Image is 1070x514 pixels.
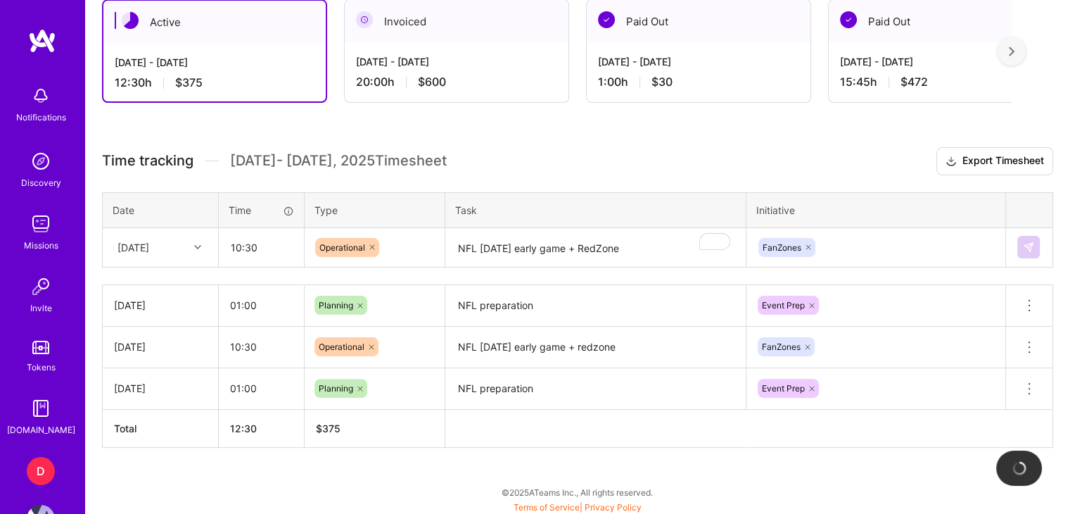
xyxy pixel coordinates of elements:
[418,75,446,89] span: $600
[447,328,744,367] textarea: NFL [DATE] early game + redzone
[936,147,1053,175] button: Export Timesheet
[762,341,801,352] span: FanZones
[219,328,304,365] input: HH:MM
[114,381,207,396] div: [DATE]
[30,301,52,315] div: Invite
[219,287,304,324] input: HH:MM
[356,54,557,69] div: [DATE] - [DATE]
[230,152,447,170] span: [DATE] - [DATE] , 2025 Timesheet
[27,360,56,375] div: Tokens
[117,240,149,255] div: [DATE]
[7,422,75,437] div: [DOMAIN_NAME]
[316,422,340,434] span: $ 375
[27,82,55,110] img: bell
[756,203,995,218] div: Initiative
[319,242,365,253] span: Operational
[514,502,580,513] a: Terms of Service
[114,298,207,313] div: [DATE]
[21,175,61,190] div: Discovery
[514,502,642,513] span: |
[445,192,746,227] th: Task
[447,370,744,408] textarea: NFL preparation
[102,152,193,170] span: Time tracking
[945,154,957,169] i: icon Download
[900,75,928,89] span: $472
[762,383,805,394] span: Event Prep
[1017,236,1041,258] div: null
[1012,460,1027,476] img: loading
[84,475,1070,510] div: © 2025 ATeams Inc., All rights reserved.
[598,11,615,28] img: Paid Out
[447,230,744,267] textarea: To enrich screen reader interactions, please activate Accessibility in Grammarly extension settings
[598,54,799,69] div: [DATE] - [DATE]
[194,244,201,251] i: icon Chevron
[840,54,1041,69] div: [DATE] - [DATE]
[840,75,1041,89] div: 15:45 h
[840,11,857,28] img: Paid Out
[32,341,49,354] img: tokens
[219,229,303,266] input: HH:MM
[305,192,445,227] th: Type
[114,339,207,354] div: [DATE]
[585,502,642,513] a: Privacy Policy
[103,192,219,227] th: Date
[763,242,801,253] span: FanZones
[356,75,557,89] div: 20:00 h
[651,75,673,89] span: $30
[16,110,66,125] div: Notifications
[219,409,305,447] th: 12:30
[319,300,353,311] span: Planning
[1023,242,1034,253] img: Submit
[103,1,326,44] div: Active
[27,394,55,422] img: guide book
[103,409,219,447] th: Total
[122,12,139,29] img: Active
[598,75,799,89] div: 1:00 h
[115,75,314,90] div: 12:30 h
[447,287,744,325] textarea: NFL preparation
[27,457,55,485] div: D
[319,341,364,352] span: Operational
[229,203,294,218] div: Time
[27,272,55,301] img: Invite
[27,210,55,238] img: teamwork
[219,370,304,407] input: HH:MM
[115,55,314,70] div: [DATE] - [DATE]
[28,28,56,54] img: logo
[175,75,203,90] span: $375
[27,147,55,175] img: discovery
[356,11,373,28] img: Invoiced
[762,300,805,311] span: Event Prep
[23,457,58,485] a: D
[319,383,353,394] span: Planning
[1009,46,1014,56] img: right
[24,238,58,253] div: Missions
